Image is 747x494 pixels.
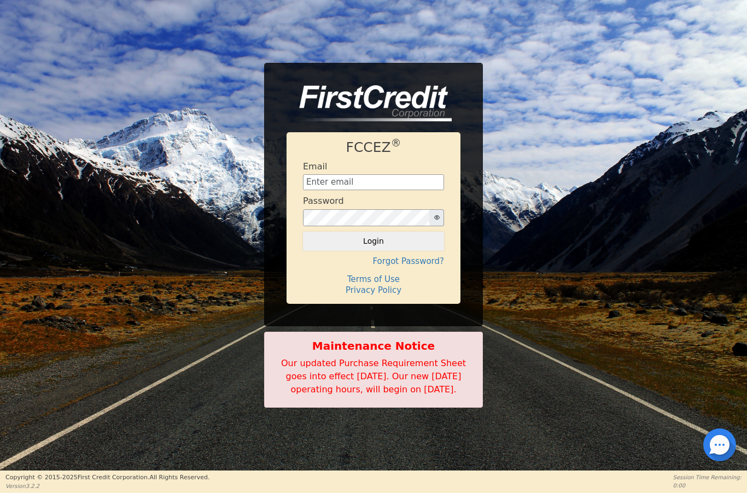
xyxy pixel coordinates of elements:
[281,358,466,395] span: Our updated Purchase Requirement Sheet goes into effect [DATE]. Our new [DATE] operating hours, w...
[303,196,344,206] h4: Password
[303,285,444,295] h4: Privacy Policy
[303,256,444,266] h4: Forgot Password?
[303,232,444,250] button: Login
[5,473,209,483] p: Copyright © 2015- 2025 First Credit Corporation.
[270,338,477,354] b: Maintenance Notice
[303,174,444,191] input: Enter email
[391,137,401,149] sup: ®
[303,209,430,227] input: password
[303,274,444,284] h4: Terms of Use
[149,474,209,481] span: All Rights Reserved.
[287,85,452,121] img: logo-CMu_cnol.png
[303,161,327,172] h4: Email
[5,482,209,490] p: Version 3.2.2
[303,139,444,156] h1: FCCEZ
[673,473,742,481] p: Session Time Remaining:
[673,481,742,490] p: 0:00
